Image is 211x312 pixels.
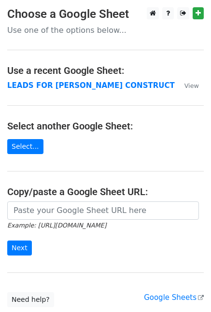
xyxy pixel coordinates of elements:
p: Use one of the options below... [7,25,204,35]
h4: Copy/paste a Google Sheet URL: [7,186,204,198]
a: Google Sheets [144,293,204,302]
h4: Use a recent Google Sheet: [7,65,204,76]
input: Paste your Google Sheet URL here [7,201,199,220]
h3: Choose a Google Sheet [7,7,204,21]
small: Example: [URL][DOMAIN_NAME] [7,222,106,229]
a: Select... [7,139,43,154]
input: Next [7,241,32,255]
a: LEADS FOR [PERSON_NAME] CONSTRUCT [7,81,175,90]
a: Need help? [7,292,54,307]
small: View [184,82,199,89]
a: View [175,81,199,90]
h4: Select another Google Sheet: [7,120,204,132]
